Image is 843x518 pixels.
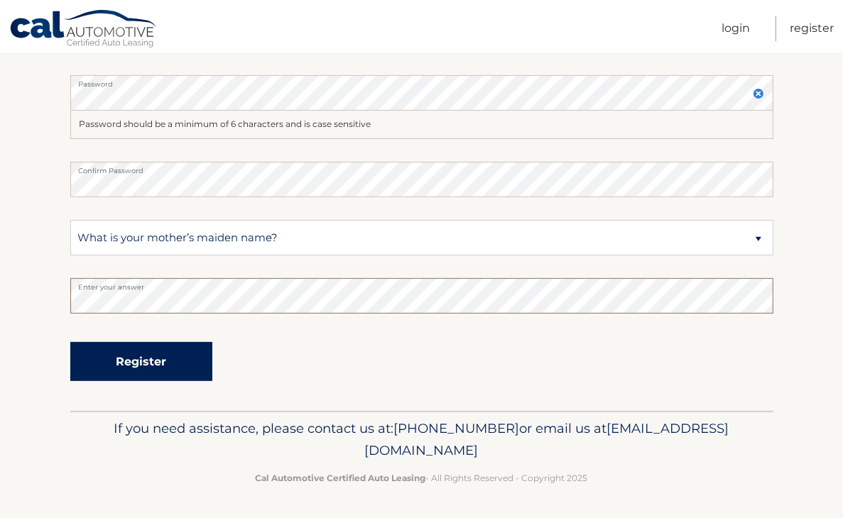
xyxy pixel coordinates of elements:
[70,75,773,87] label: Password
[70,162,773,173] label: Confirm Password
[256,473,426,483] strong: Cal Automotive Certified Auto Leasing
[70,278,773,290] label: Enter your answer
[70,111,773,139] div: Password should be a minimum of 6 characters and is case sensitive
[80,417,764,463] p: If you need assistance, please contact us at: or email us at
[80,470,764,485] p: - All Rights Reserved - Copyright 2025
[722,16,750,41] a: Login
[753,88,764,99] img: close.svg
[9,9,158,50] a: Cal Automotive
[790,16,834,41] a: Register
[70,342,212,381] button: Register
[394,420,520,436] span: [PHONE_NUMBER]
